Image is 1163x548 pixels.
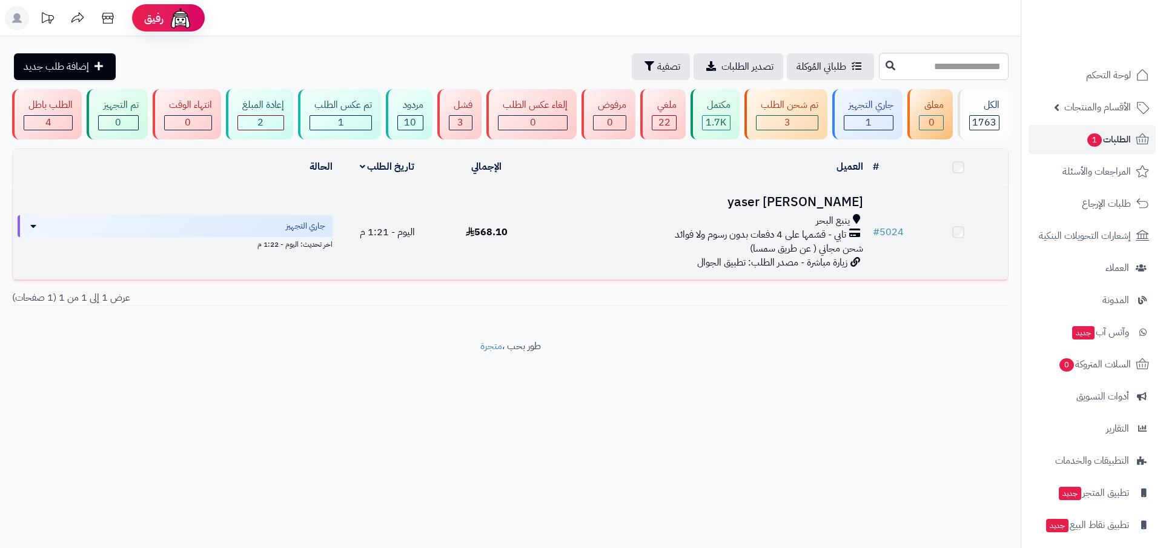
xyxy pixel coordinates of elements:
a: الطلب باطل 4 [10,89,84,139]
span: المراجعات والأسئلة [1062,163,1131,180]
div: فشل [449,98,472,112]
a: إلغاء عكس الطلب 0 [484,89,579,139]
div: معلق [919,98,943,112]
span: 4 [45,115,51,130]
span: تصفية [657,59,680,74]
span: التقارير [1106,420,1129,437]
a: تصدير الطلبات [694,53,783,80]
a: جاري التجهيز 1 [830,89,905,139]
a: معلق 0 [905,89,955,139]
a: طلبات الإرجاع [1029,189,1156,218]
a: إضافة طلب جديد [14,53,116,80]
span: 2 [257,115,263,130]
span: 1 [866,115,872,130]
span: لوحة التحكم [1086,67,1131,84]
a: تم عكس الطلب 1 [296,89,383,139]
a: تم شحن الطلب 3 [742,89,830,139]
div: 0 [99,116,138,130]
a: تاريخ الطلب [360,159,415,174]
h3: yaser [PERSON_NAME] [542,195,863,209]
span: 3 [457,115,463,130]
a: الإجمالي [471,159,502,174]
a: التقارير [1029,414,1156,443]
span: جديد [1046,519,1069,532]
div: تم شحن الطلب [756,98,818,112]
span: 0 [530,115,536,130]
div: الكل [969,98,999,112]
div: الطلب باطل [24,98,73,112]
div: 3 [449,116,472,130]
a: تم التجهيز 0 [84,89,150,139]
div: إلغاء عكس الطلب [498,98,568,112]
span: إضافة طلب جديد [24,59,89,74]
div: 0 [594,116,626,130]
a: ملغي 22 [638,89,688,139]
a: التطبيقات والخدمات [1029,446,1156,475]
a: أدوات التسويق [1029,382,1156,411]
div: 1 [844,116,893,130]
a: متجرة [480,339,502,353]
span: 0 [607,115,613,130]
span: طلبات الإرجاع [1082,195,1131,212]
a: مرفوض 0 [579,89,638,139]
div: 0 [499,116,567,130]
span: 0 [929,115,935,130]
span: جاري التجهيز [286,220,325,232]
span: 3 [784,115,790,130]
div: تم عكس الطلب [310,98,372,112]
a: العملاء [1029,253,1156,282]
span: الأقسام والمنتجات [1064,99,1131,116]
a: # [873,159,879,174]
div: 2 [238,116,283,130]
div: 0 [165,116,211,130]
a: تطبيق المتجرجديد [1029,478,1156,507]
div: 4 [24,116,72,130]
span: تطبيق نقاط البيع [1045,516,1129,533]
span: تصدير الطلبات [721,59,774,74]
div: 1717 [703,116,730,130]
span: 0 [185,115,191,130]
a: العميل [837,159,863,174]
span: اليوم - 1:21 م [360,225,415,239]
span: السلات المتروكة [1058,356,1131,373]
a: مردود 10 [383,89,434,139]
div: 22 [652,116,675,130]
img: ai-face.png [168,6,193,30]
a: الحالة [310,159,333,174]
a: انتهاء الوقت 0 [150,89,224,139]
a: الطلبات1 [1029,125,1156,154]
span: جديد [1059,487,1081,500]
span: إشعارات التحويلات البنكية [1039,227,1131,244]
a: تحديثات المنصة [32,6,62,33]
img: logo-2.png [1081,33,1151,58]
span: 10 [404,115,416,130]
div: انتهاء الوقت [164,98,212,112]
div: 1 [310,116,371,130]
a: لوحة التحكم [1029,61,1156,90]
a: وآتس آبجديد [1029,318,1156,347]
span: طلباتي المُوكلة [797,59,846,74]
span: التطبيقات والخدمات [1055,452,1129,469]
div: مرفوض [593,98,626,112]
span: أدوات التسويق [1076,388,1129,405]
div: مكتمل [702,98,731,112]
span: 1763 [972,115,996,130]
span: 1.7K [706,115,726,130]
div: اخر تحديث: اليوم - 1:22 م [18,237,333,250]
a: طلباتي المُوكلة [787,53,874,80]
span: 0 [115,115,121,130]
span: ينبع البحر [816,214,850,228]
a: السلات المتروكة0 [1029,350,1156,379]
a: #5024 [873,225,904,239]
div: 10 [398,116,422,130]
a: المراجعات والأسئلة [1029,157,1156,186]
div: 0 [919,116,943,130]
span: 568.10 [466,225,508,239]
span: المدونة [1102,292,1129,309]
span: شحن مجاني ( عن طريق سمسا) [750,241,863,256]
span: تطبيق المتجر [1058,484,1129,501]
span: الطلبات [1086,131,1131,148]
div: 3 [757,116,818,130]
a: فشل 3 [435,89,484,139]
span: رفيق [144,11,164,25]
